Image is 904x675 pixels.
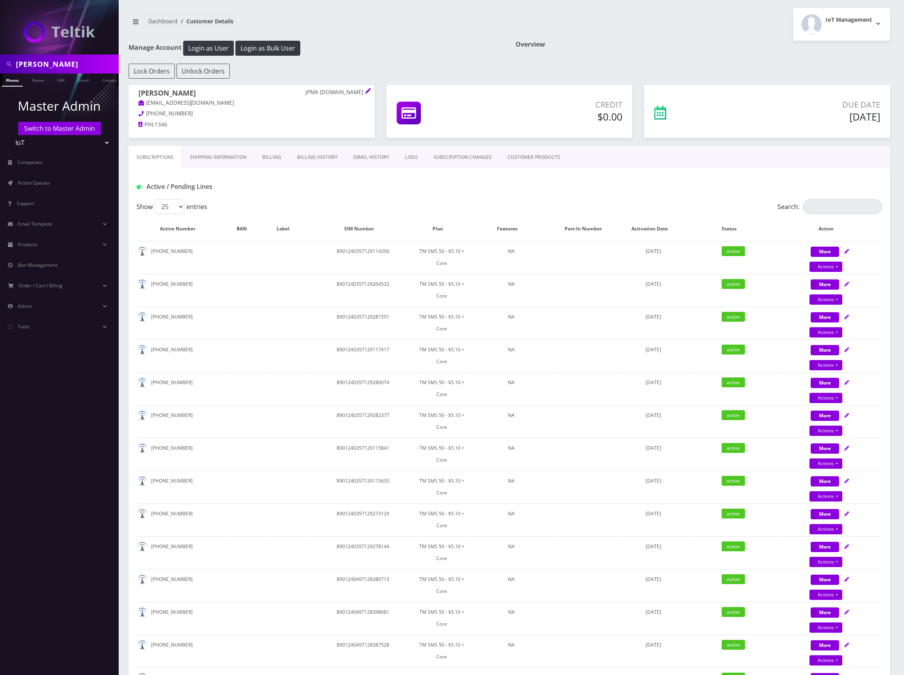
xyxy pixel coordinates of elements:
td: TM SMS 50 - $5.10 + Core [418,602,466,634]
a: Billing History [289,146,345,169]
span: [DATE] [646,477,661,484]
img: default.png [137,509,147,519]
button: More [811,378,839,388]
td: 8901240497128387528 [309,635,417,667]
img: default.png [137,607,147,617]
h5: [DATE] [733,111,880,123]
td: NA [467,241,555,273]
a: Actions [809,294,842,305]
span: [PHONE_NUMBER] [146,110,193,117]
p: JPMA [DOMAIN_NAME] [305,89,365,96]
td: TM SMS 50 - $5.10 + Core [418,372,466,404]
span: Email Template [18,221,52,227]
td: 8901240497128398681 [309,602,417,634]
span: [DATE] [646,379,661,386]
th: SIM Number: activate to sort column ascending [309,217,417,240]
td: 8901240357129115635 [309,471,417,503]
a: SUBSCRIPTION CHANGES [426,146,500,169]
td: [PHONE_NUMBER] [137,471,226,503]
span: Order / Cart / Billing [19,282,63,289]
td: [PHONE_NUMBER] [137,438,226,470]
button: Switch to Master Admin [18,122,101,135]
button: More [811,411,839,421]
label: Show entries [136,199,207,214]
span: active [722,541,745,551]
span: active [722,312,745,322]
span: Admin [18,303,32,309]
span: active [722,476,745,486]
td: TM SMS 50 - $5.10 + Core [418,536,466,568]
nav: breadcrumb [129,13,504,36]
span: active [722,509,745,519]
td: [PHONE_NUMBER] [137,569,226,601]
td: [PHONE_NUMBER] [137,274,226,306]
a: Actions [809,590,842,600]
img: default.png [137,575,147,584]
span: Products [18,241,37,248]
a: Actions [809,262,842,272]
td: NA [467,602,555,634]
td: TM SMS 50 - $5.10 + Core [418,307,466,339]
td: NA [467,503,555,535]
th: BAN: activate to sort column ascending [227,217,265,240]
span: [DATE] [646,281,661,287]
a: PIN: [138,121,155,129]
button: More [811,607,839,618]
td: [PHONE_NUMBER] [137,503,226,535]
a: Actions [809,426,842,436]
button: More [811,279,839,290]
th: Port-In Number: activate to sort column ascending [556,217,618,240]
a: Actions [809,622,842,633]
th: Activation Date: activate to sort column ascending [619,217,688,240]
td: NA [467,536,555,568]
td: 8901240357129278144 [309,536,417,568]
td: TM SMS 50 - $5.10 + Core [418,471,466,503]
td: 8901240357129280074 [309,372,417,404]
span: [DATE] [646,445,661,451]
a: Actions [809,491,842,502]
h1: Active / Pending Lines [136,183,377,190]
a: [EMAIL_ADDRESS][DOMAIN_NAME] [138,99,234,107]
a: LOGS [397,146,426,169]
a: Actions [809,458,842,469]
img: IoT [24,21,95,43]
td: 8901240357129114356 [309,241,417,273]
a: CUSTOMER PRODUCTS [500,146,568,169]
span: [DATE] [646,576,661,583]
td: NA [467,438,555,470]
span: [DATE] [646,412,661,419]
td: TM SMS 50 - $5.10 + Core [418,569,466,601]
a: Billing [254,146,289,169]
button: More [811,575,839,585]
h1: Manage Account [129,41,504,56]
th: Action: activate to sort column ascending [778,217,881,240]
span: active [722,410,745,420]
a: EMAIL HISTORY [345,146,397,169]
button: More [811,247,839,257]
a: Shipping Information [182,146,254,169]
span: Ban Management [18,262,57,268]
img: default.png [137,247,147,256]
td: [PHONE_NUMBER] [137,536,226,568]
td: [PHONE_NUMBER] [137,405,226,437]
button: IoT Management [793,8,890,41]
button: More [811,476,839,486]
img: default.png [137,542,147,552]
th: Label: activate to sort column ascending [265,217,309,240]
label: Search: [777,199,882,214]
span: active [722,640,745,650]
span: active [722,607,745,617]
span: active [722,574,745,584]
a: SIM [53,74,68,86]
button: Unlock Orders [176,64,230,79]
th: Features: activate to sort column ascending [467,217,555,240]
select: Showentries [155,199,184,214]
img: default.png [137,476,147,486]
h1: Overview [515,41,891,48]
th: Plan: activate to sort column ascending [418,217,466,240]
a: Email [74,74,93,86]
a: Phone [2,74,23,87]
p: Credit [495,99,622,111]
span: Tools [18,323,30,330]
button: More [811,542,839,552]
